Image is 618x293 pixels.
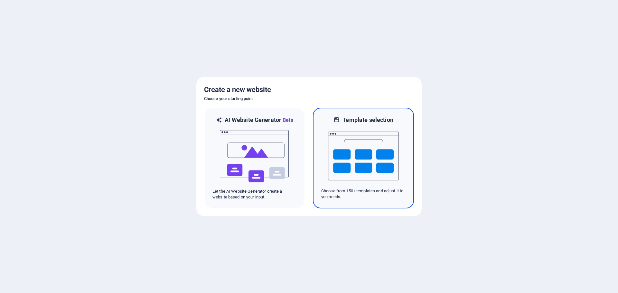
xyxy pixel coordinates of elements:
[204,108,305,208] div: AI Website GeneratorBetaaiLet the AI Website Generator create a website based on your input.
[281,117,294,123] span: Beta
[342,116,393,124] h6: Template selection
[313,108,414,208] div: Template selectionChoose from 150+ templates and adjust it to you needs.
[204,95,414,103] h6: Choose your starting point
[212,188,297,200] p: Let the AI Website Generator create a website based on your input.
[321,188,406,200] p: Choose from 150+ templates and adjust it to you needs.
[219,124,290,188] img: ai
[225,116,293,124] h6: AI Website Generator
[204,85,414,95] h5: Create a new website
